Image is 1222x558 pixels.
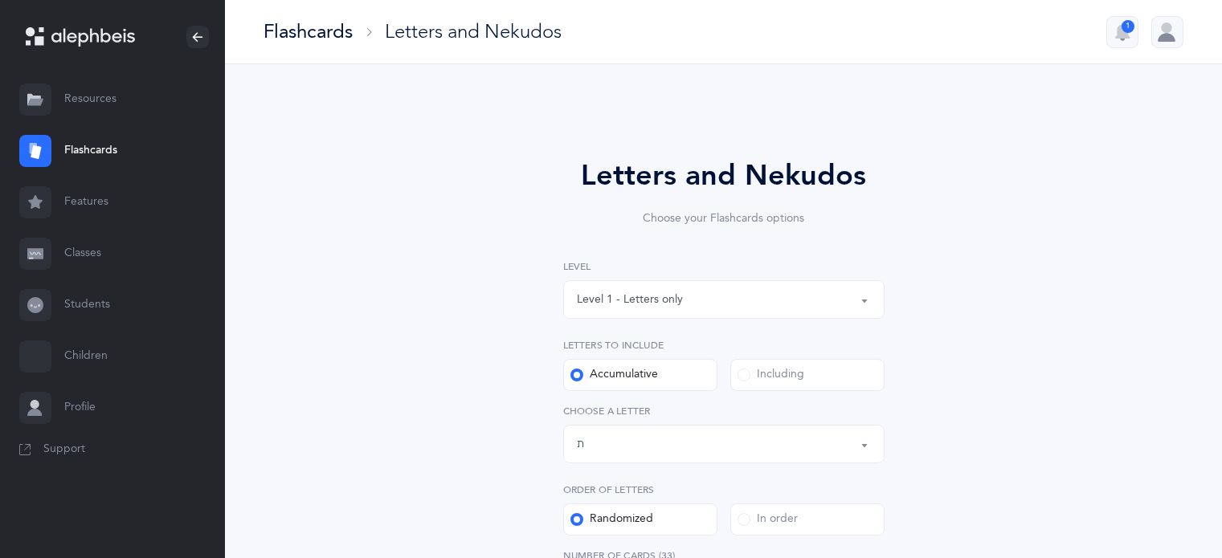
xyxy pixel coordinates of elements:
button: Level 1 - Letters only [563,280,885,319]
div: Letters and Nekudos [385,18,562,45]
div: Accumulative [570,367,658,383]
div: Randomized [570,511,653,527]
div: Flashcards [264,18,353,45]
label: Level [563,259,885,274]
div: ת [577,436,584,453]
div: In order [738,511,798,527]
label: Order of letters [563,483,885,497]
button: 1 [1106,16,1138,48]
span: Support [43,442,85,458]
div: Choose your Flashcards options [518,210,930,227]
button: ת [563,425,885,463]
div: Level 1 - Letters only [577,291,683,308]
label: Choose a letter [563,404,885,418]
label: Letters to include [563,338,885,352]
div: Letters and Nekudos [518,154,930,198]
div: 1 [1122,20,1134,33]
div: Including [738,367,804,383]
